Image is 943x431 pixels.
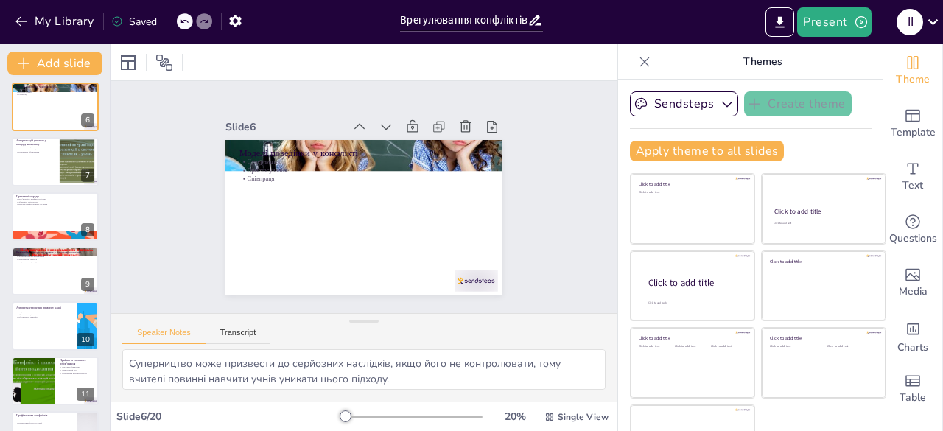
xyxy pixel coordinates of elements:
p: Забезпечення рівності [16,258,94,261]
span: Theme [896,71,930,88]
button: Speaker Notes [122,328,206,344]
p: Пристосування [16,91,94,94]
div: Click to add body [648,301,741,305]
span: Table [900,390,926,406]
div: Click to add text [774,222,872,225]
p: Суперництво [16,88,94,91]
div: Click to add text [675,345,708,348]
p: Моделі поведінки у конфлікті [16,85,94,89]
button: Create theme [744,91,852,116]
button: My Library [11,10,100,33]
div: 11 [77,388,94,401]
p: Виявлення суті конфлікту [16,148,55,151]
div: 6 [81,113,94,127]
p: Тренінги з емоційного інтелекту [16,417,73,420]
button: Present [797,7,871,37]
p: Обговорення та відбір [16,315,73,318]
div: Click to add text [770,345,816,348]
p: Спільне зобов'язання [60,366,94,369]
div: Click to add title [639,335,744,341]
div: Add images, graphics, shapes or video [883,256,942,309]
span: Template [891,125,936,141]
div: Click to add text [639,191,744,195]
span: Text [902,178,923,194]
div: Saved [111,15,157,29]
p: Пристосування [247,141,492,201]
div: Click to add text [827,345,874,348]
div: 10 [77,333,94,346]
p: Не з’ясовуйте конфлікт публічно [16,197,94,200]
div: 9 [81,278,94,291]
button: Add slide [7,52,102,75]
div: https://cdn.sendsteps.com/images/logo/sendsteps_logo_white.pnghttps://cdn.sendsteps.com/images/lo... [12,247,99,295]
div: 20 % [497,410,533,424]
div: Get real-time input from your audience [883,203,942,256]
div: Slide 6 / 20 [116,410,341,424]
div: Click to add text [711,345,744,348]
div: https://cdn.sendsteps.com/images/logo/sendsteps_logo_white.pnghttps://cdn.sendsteps.com/images/lo... [12,301,99,350]
div: https://cdn.sendsteps.com/images/logo/sendsteps_logo_white.pnghttps://cdn.sendsteps.com/images/lo... [12,83,99,131]
div: Click to add title [770,335,875,341]
div: Slide 6 [242,93,360,131]
div: I I [897,9,923,35]
div: Change the overall theme [883,44,942,97]
p: Інтерактивні «круглі столи» [16,422,73,425]
p: Співпраця [245,150,491,210]
div: https://cdn.sendsteps.com/images/logo/sendsteps_logo_white.pnghttps://cdn.sendsteps.com/images/lo... [12,357,99,405]
p: Використовуйте активне слухання [16,203,94,206]
div: Add ready made slides [883,97,942,150]
div: Click to add title [774,207,872,216]
p: Ненасильницьке спілкування [16,419,73,422]
div: Add charts and graphs [883,309,942,362]
div: Add a table [883,362,942,416]
p: Підвищення відповідальності [16,261,94,264]
p: Символічний акт [60,368,94,371]
p: Практичні поради [16,194,94,198]
p: Зниження кількості конфліктів [16,255,94,258]
p: Алгоритм створення правил у класі [16,305,73,309]
p: Суперництво [249,133,494,193]
div: Click to add title [639,181,744,187]
div: 7 [81,169,94,182]
div: Click to add text [639,345,672,348]
input: Insert title [400,10,527,31]
div: https://cdn.sendsteps.com/images/logo/sendsteps_logo_white.pnghttps://cdn.sendsteps.com/images/lo... [12,192,99,241]
p: Негайна реакція [16,146,55,149]
p: Підготовка правил [16,310,73,313]
button: I I [897,7,923,37]
div: https://cdn.sendsteps.com/images/logo/sendsteps_logo_white.pnghttps://cdn.sendsteps.com/images/lo... [12,137,99,186]
p: Зберігайте нейтралітет [16,200,94,203]
p: Прийняття спільного зобов’язання [60,358,94,366]
span: Charts [897,340,928,356]
p: Важливість створення правил у класному колективі [16,250,94,255]
span: Single View [558,411,609,423]
div: 8 [81,223,94,236]
p: Themes [656,44,869,80]
div: Add text boxes [883,150,942,203]
button: Apply theme to all slides [630,141,784,161]
p: Співпраця [16,94,94,97]
div: Click to add title [648,277,743,290]
button: Sendsteps [630,91,738,116]
p: Профілактика конфліктів [16,413,73,418]
p: Підвищення відповідальності [60,371,94,374]
p: Алгоритм дій учителя у випадку конфлікту [16,139,55,147]
div: Click to add title [770,258,875,264]
p: Збір пропозицій [16,312,73,315]
p: Колективне обговорення [16,151,55,154]
p: Моделі поведінки у конфлікті [250,122,497,186]
div: Layout [116,51,140,74]
textarea: Суперництво може призвести до серйозних наслідків, якщо його не контролювати, тому вчителі повинн... [122,349,606,390]
span: Media [899,284,928,300]
button: Export to PowerPoint [765,7,794,37]
button: Transcript [206,328,271,344]
span: Position [155,54,173,71]
span: Questions [889,231,937,247]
